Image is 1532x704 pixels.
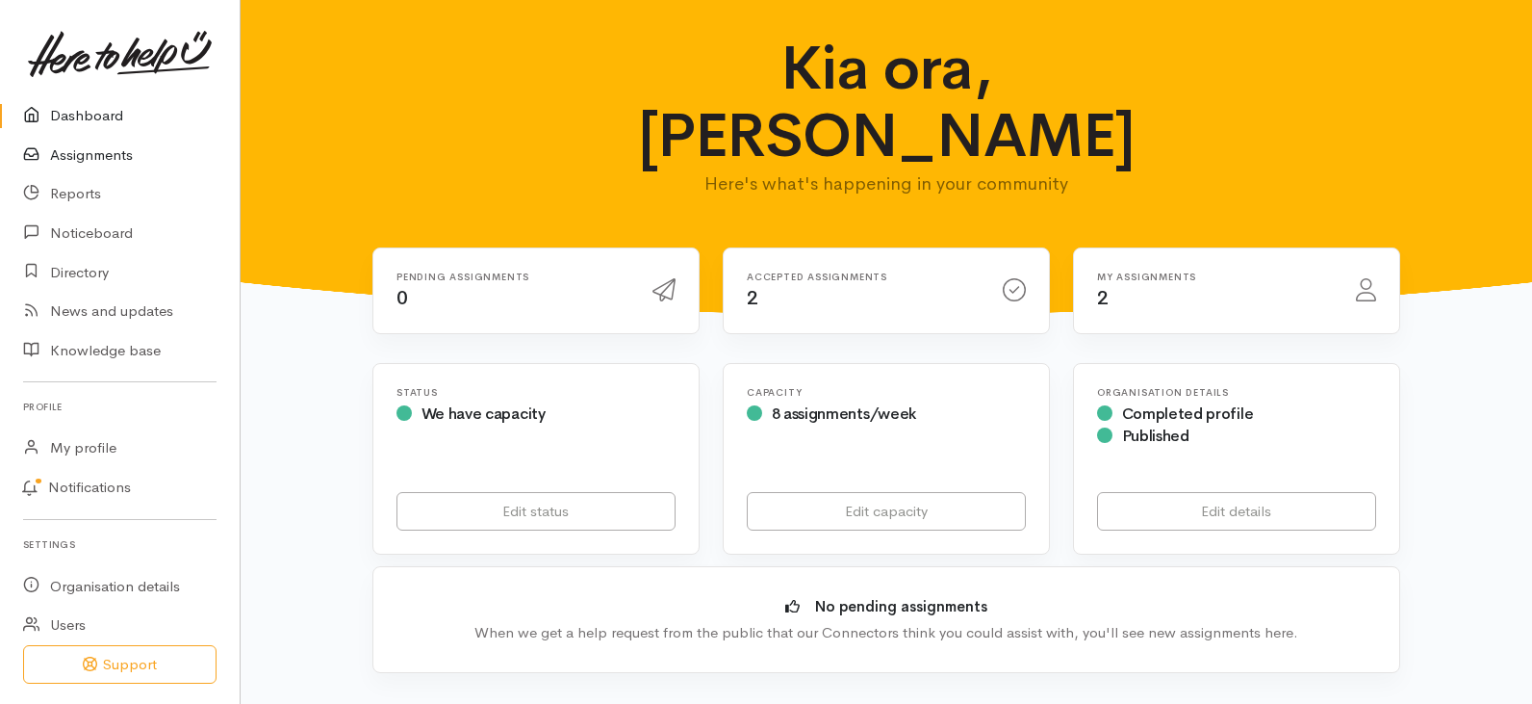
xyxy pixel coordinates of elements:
span: Completed profile [1122,404,1254,424]
span: Published [1122,426,1189,446]
h6: Status [396,387,676,398]
h6: My assignments [1097,272,1333,282]
h6: Pending assignments [396,272,629,282]
h1: Kia ora, [PERSON_NAME] [587,35,1187,170]
a: Edit status [396,492,676,532]
a: Edit details [1097,492,1376,532]
h6: Capacity [747,387,1026,398]
h6: Profile [23,394,217,420]
p: Here's what's happening in your community [587,170,1187,197]
h6: Accepted assignments [747,272,980,282]
span: 2 [747,286,758,310]
span: 8 assignments/week [772,404,916,424]
div: When we get a help request from the public that our Connectors think you could assist with, you'l... [402,622,1370,644]
h6: Organisation Details [1097,387,1376,398]
span: 2 [1097,286,1109,310]
a: Edit capacity [747,492,1026,532]
b: No pending assignments [815,597,987,615]
span: 0 [396,286,408,310]
span: We have capacity [421,404,546,424]
button: Support [23,645,217,685]
h6: Settings [23,532,217,558]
